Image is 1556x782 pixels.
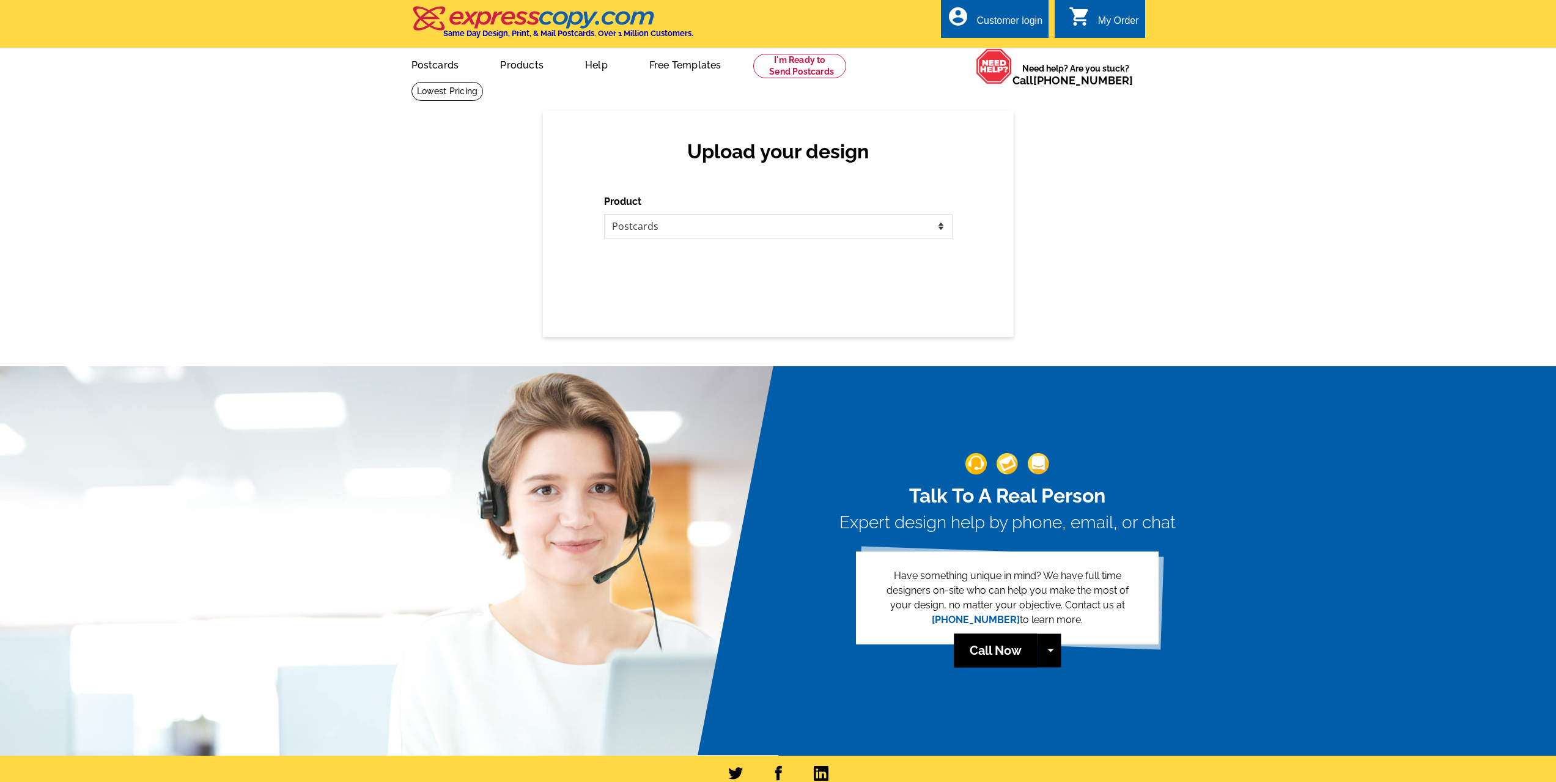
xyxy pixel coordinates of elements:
[954,633,1037,667] a: Call Now
[411,15,693,38] a: Same Day Design, Print, & Mail Postcards. Over 1 Million Customers.
[932,614,1020,625] a: [PHONE_NUMBER]
[1069,13,1139,29] a: shopping_cart My Order
[1028,453,1049,474] img: support-img-3_1.png
[947,13,1042,29] a: account_circle Customer login
[630,50,741,78] a: Free Templates
[443,29,693,38] h4: Same Day Design, Print, & Mail Postcards. Over 1 Million Customers.
[1098,15,1139,32] div: My Order
[976,48,1012,84] img: help
[947,6,969,28] i: account_circle
[392,50,479,78] a: Postcards
[1012,74,1133,87] span: Call
[1012,62,1139,87] span: Need help? Are you stuck?
[566,50,627,78] a: Help
[1069,6,1091,28] i: shopping_cart
[1033,74,1133,87] a: [PHONE_NUMBER]
[997,453,1018,474] img: support-img-2.png
[876,569,1139,627] p: Have something unique in mind? We have full time designers on-site who can help you make the most...
[839,484,1176,507] h2: Talk To A Real Person
[839,512,1176,533] h3: Expert design help by phone, email, or chat
[965,453,987,474] img: support-img-1.png
[481,50,563,78] a: Products
[604,194,641,209] label: Product
[976,15,1042,32] div: Customer login
[616,140,940,163] h2: Upload your design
